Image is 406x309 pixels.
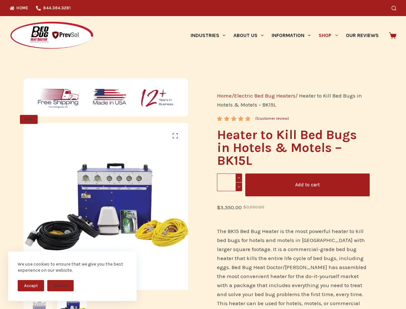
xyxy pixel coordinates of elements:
button: Accept [18,280,44,291]
span: 1 [217,116,221,126]
nav: Primary [186,16,383,55]
bdi: 3,350.00 [217,204,242,211]
div: Rated 5.00 out of 5 [217,116,251,121]
img: Prevsol/Bed Bug Heat Doctor [10,21,94,50]
a: Shop [315,16,342,55]
a: About Us [229,16,267,55]
span: Rated out of 5 based on customer rating [217,116,251,151]
div: We use cookies to ensure that we give you the best experience on our website. [18,261,127,274]
nav: Breadcrumb [217,91,370,109]
a: Information [268,16,315,55]
a: (1customer review) [255,116,289,122]
a: Home [217,92,232,99]
a: View full-screen image gallery [169,129,182,142]
h1: Heater to Kill Bed Bugs in Hotels & Motels – BK15L [217,128,370,167]
a: Our Reviews [342,16,383,55]
button: Open LiveChat chat widget [5,3,24,22]
a: Electric Bed Bug Heaters [234,92,295,99]
button: Search [392,6,396,11]
button: Add to cart [245,173,370,196]
span: $ [243,205,246,210]
button: Decline [47,280,74,291]
bdi: 3,550.00 [243,205,264,210]
input: Product quantity [217,173,242,191]
span: $ [217,204,220,211]
span: 1 [257,116,258,121]
a: Industries [186,16,229,55]
span: SALE [20,115,38,124]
